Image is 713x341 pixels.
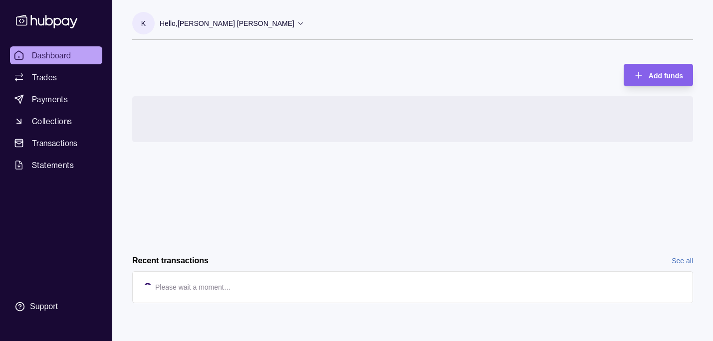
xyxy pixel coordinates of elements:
[10,156,102,174] a: Statements
[10,296,102,317] a: Support
[672,255,693,266] a: See all
[10,46,102,64] a: Dashboard
[32,71,57,83] span: Trades
[155,282,231,293] p: Please wait a moment…
[32,159,74,171] span: Statements
[10,112,102,130] a: Collections
[141,18,146,29] p: K
[10,134,102,152] a: Transactions
[32,137,78,149] span: Transactions
[10,68,102,86] a: Trades
[30,301,58,312] div: Support
[649,72,683,80] span: Add funds
[32,115,72,127] span: Collections
[32,49,71,61] span: Dashboard
[32,93,68,105] span: Payments
[624,64,693,86] button: Add funds
[10,90,102,108] a: Payments
[132,255,209,266] h2: Recent transactions
[160,18,294,29] p: Hello, [PERSON_NAME] [PERSON_NAME]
